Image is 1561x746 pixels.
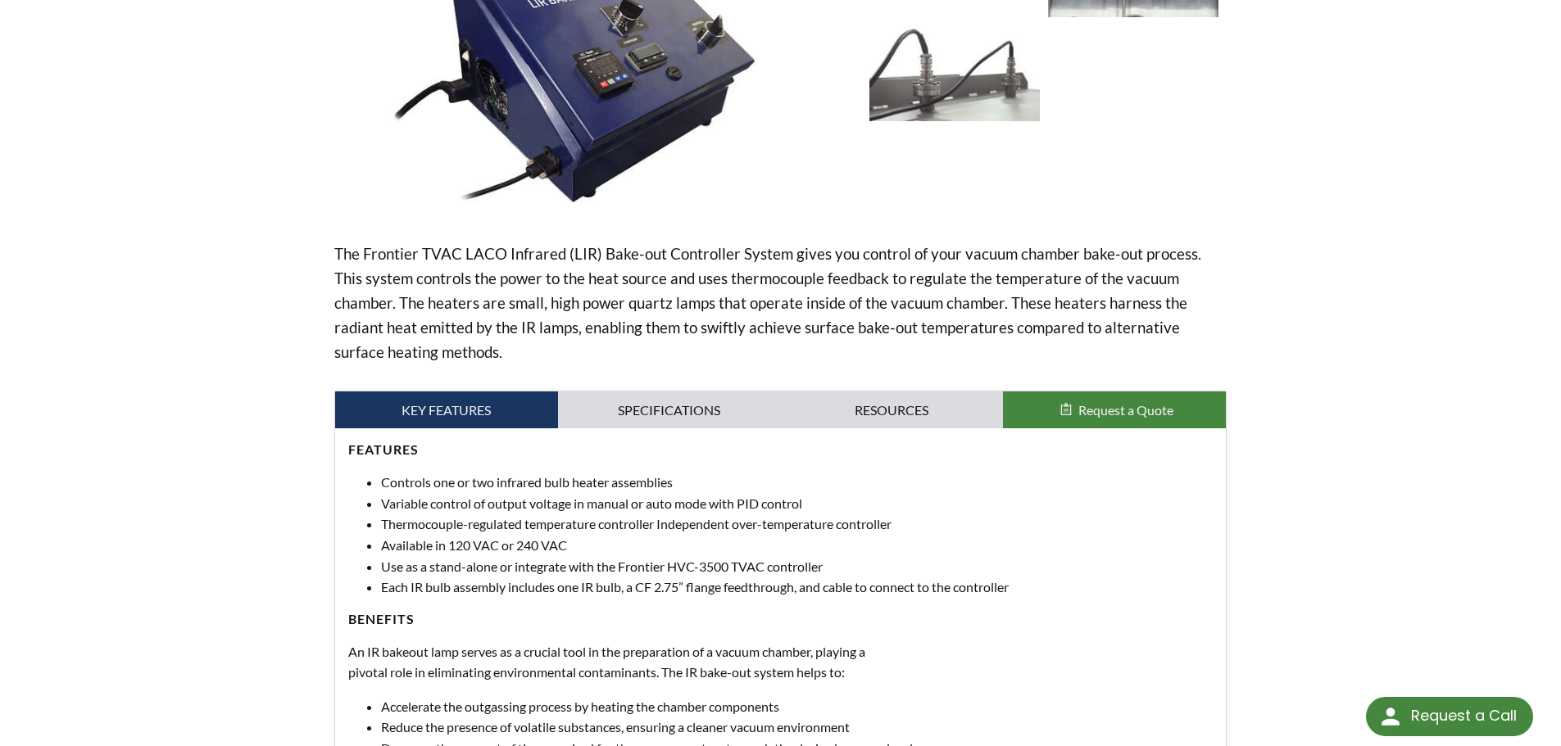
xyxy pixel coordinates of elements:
[381,493,1214,514] li: Variable control of output voltage in manual or auto mode with PID control
[348,641,897,683] p: An IR bakeout lamp serves as a crucial tool in the preparation of a vacuum chamber, playing a piv...
[1078,402,1173,418] span: Request a Quote
[1003,391,1226,429] button: Request a Quote
[334,242,1227,364] p: The Frontier TVAC LACO Infrared (LIR) Bake-out Controller System gives you control of your vacuum...
[558,391,781,429] a: Specifications
[781,391,1004,429] a: Resources
[381,535,1214,556] li: Available in 120 VAC or 240 VAC
[1366,697,1533,736] div: Request a Call
[348,441,1214,459] h4: Features
[348,611,1214,628] h4: Benefits
[1411,697,1517,735] div: Request a Call
[381,576,1214,598] li: Each IR bulb assembly includes one IR bulb, a CF 2.75” flange feedthrough, and cable to connect t...
[381,717,1214,738] li: Reduce the presence of volatile substances, ensuring a cleaner vacuum environment
[1377,703,1404,730] img: round button
[335,391,558,429] a: Key Features
[381,513,1214,535] li: Thermocouple-regulated temperature controller Independent over-temperature controller
[381,556,1214,577] li: Use as a stand-alone or integrate with the Frontier HVC-3500 TVAC controller
[869,25,1040,120] img: LIR Bake-Out External feedthroughs
[381,696,1214,717] li: Accelerate the outgassing process by heating the chamber components
[381,472,1214,493] li: Controls one or two infrared bulb heater assemblies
